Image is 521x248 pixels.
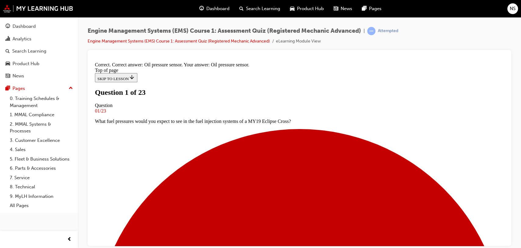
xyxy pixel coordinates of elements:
div: Pages [13,85,25,92]
div: 01/23 [2,49,411,54]
div: Search Learning [12,48,46,55]
span: SKIP TO LESSON [5,17,42,21]
a: car-iconProduct Hub [285,2,329,15]
span: guage-icon [199,5,204,13]
span: Engine Management Systems (EMS) Course 1: Assessment Quiz (Registered Mechanic Advanced) [88,28,361,35]
div: Dashboard [13,23,36,30]
button: Pages [2,83,75,94]
span: car-icon [5,61,10,67]
a: 0. Training Schedules & Management [7,94,75,110]
a: 2. MMAL Systems & Processes [7,120,75,136]
span: pages-icon [362,5,367,13]
a: search-iconSearch Learning [234,2,285,15]
a: Search Learning [2,46,75,57]
span: Dashboard [206,5,230,12]
img: mmal [3,5,73,13]
a: Product Hub [2,58,75,69]
span: NS [510,5,516,12]
div: News [13,72,24,80]
a: All Pages [7,201,75,210]
a: News [2,70,75,82]
span: Search Learning [246,5,280,12]
a: 4. Sales [7,145,75,154]
button: DashboardAnalyticsSearch LearningProduct HubNews [2,20,75,83]
span: prev-icon [67,236,72,243]
a: 8. Technical [7,182,75,192]
span: news-icon [334,5,338,13]
button: SKIP TO LESSON [2,13,45,23]
div: Attempted [378,28,398,34]
span: guage-icon [5,24,10,29]
span: Product Hub [297,5,324,12]
span: search-icon [239,5,244,13]
a: 5. Fleet & Business Solutions [7,154,75,164]
a: 6. Parts & Accessories [7,164,75,173]
div: Analytics [13,35,31,43]
a: 3. Customer Excellence [7,136,75,145]
li: eLearning Module View [276,38,321,45]
a: news-iconNews [329,2,357,15]
div: Product Hub [13,60,39,67]
span: learningRecordVerb_ATTEMPT-icon [367,27,375,35]
a: Analytics [2,33,75,45]
h1: Question 1 of 23 [2,29,411,37]
a: 9. MyLH Information [7,192,75,201]
span: pages-icon [5,86,10,91]
div: Question [2,43,411,49]
span: news-icon [5,73,10,79]
a: Engine Management Systems (EMS) Course 1: Assessment Quiz (Registered Mechanic Advanced) [88,39,270,44]
p: What fuel pressures would you expect to see in the fuel injection systems of a MY19 Eclipse Cross? [2,59,411,65]
button: NS [507,3,518,14]
span: chart-icon [5,36,10,42]
span: News [341,5,352,12]
span: Pages [369,5,382,12]
a: Dashboard [2,21,75,32]
a: 1. MMAL Compliance [7,110,75,120]
div: Top of page [2,8,411,13]
a: 7. Service [7,173,75,183]
span: car-icon [290,5,295,13]
div: Correct. Correct answer: Oil pressure sensor. Your answer: Oil pressure sensor. [2,2,411,8]
a: pages-iconPages [357,2,386,15]
span: | [364,28,365,35]
span: search-icon [5,49,10,54]
a: guage-iconDashboard [194,2,234,15]
span: up-icon [69,84,73,92]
